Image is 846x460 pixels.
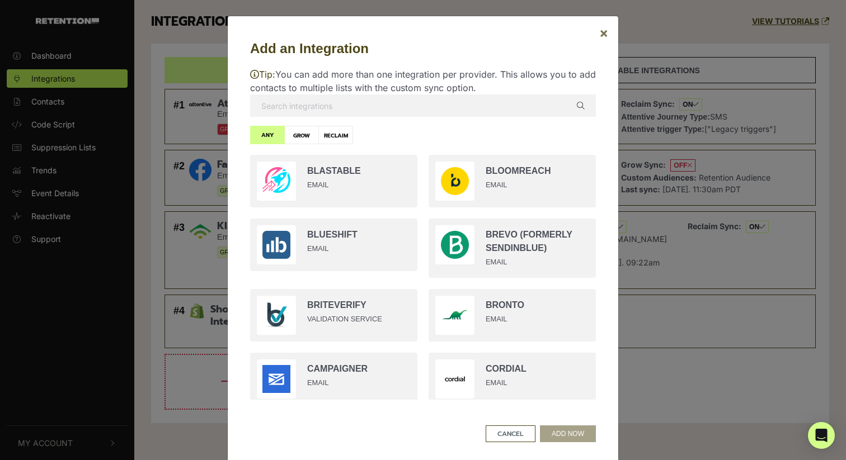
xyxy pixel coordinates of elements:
[284,126,319,144] label: GROW
[590,17,617,49] button: Close
[318,126,353,144] label: RECLAIM
[599,25,608,41] span: ×
[250,39,596,59] h5: Add an Integration
[540,425,596,442] button: ADD NOW
[808,422,835,449] div: Open Intercom Messenger
[250,68,596,94] p: You can add more than one integration per provider. This allows you to add contacts to multiple l...
[250,94,596,117] input: Search integrations
[250,126,285,144] label: ANY
[250,69,275,80] span: Tip:
[486,425,535,442] button: CANCEL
